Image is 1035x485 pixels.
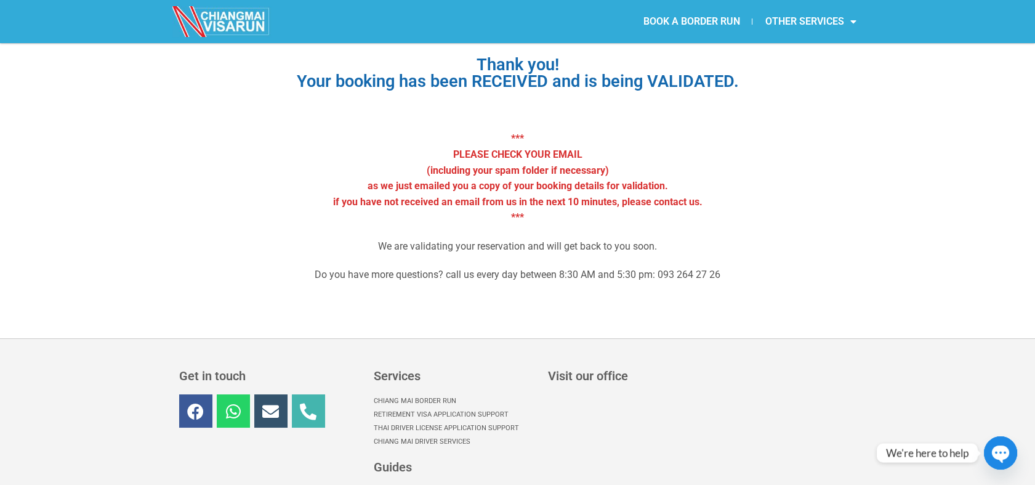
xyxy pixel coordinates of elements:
h3: Guides [374,461,536,473]
a: BOOK A BORDER RUN [630,7,752,36]
p: We are validating your reservation and will get back to you soon. [201,238,835,255]
a: Retirement Visa Application Support [374,408,536,422]
h1: Thank you! Your booking has been RECEIVED and is being VALIDATED. [201,57,835,90]
p: Do you have more questions? call us every day between 8:30 AM and 5:30 pm: 093 264 27 26 [201,267,835,283]
strong: *** PLEASE CHECK YOUR EMAIL (including your spam folder if necessary) [427,132,609,176]
nav: Menu [517,7,868,36]
strong: as we just emailed you a copy of your booking details for validation. if you have not received an... [333,180,703,223]
a: Thai Driver License Application Support [374,422,536,435]
h3: Visit our office [548,370,854,382]
a: OTHER SERVICES [752,7,868,36]
nav: Menu [374,394,536,449]
a: Chiang Mai Driver Services [374,435,536,449]
h3: Services [374,370,536,382]
a: Chiang Mai Border Run [374,394,536,408]
h3: Get in touch [179,370,361,382]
